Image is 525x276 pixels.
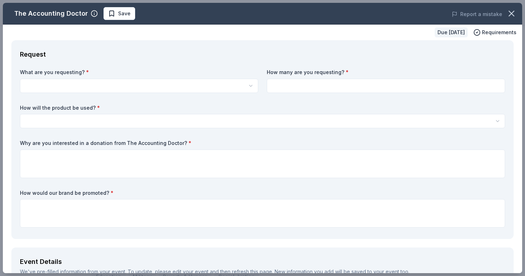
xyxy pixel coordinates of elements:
[473,28,516,37] button: Requirements
[20,49,505,60] div: Request
[482,28,516,37] span: Requirements
[20,69,258,76] label: What are you requesting?
[118,9,131,18] span: Save
[452,10,502,19] button: Report a mistake
[20,140,505,147] label: Why are you interested in a donation from The Accounting Doctor?
[20,104,505,111] label: How will the product be used?
[20,189,505,197] label: How would our brand be promoted?
[20,256,505,267] div: Event Details
[267,69,505,76] label: How many are you requesting?
[104,7,135,20] button: Save
[14,8,88,19] div: The Accounting Doctor
[435,27,468,37] div: Due [DATE]
[20,267,505,276] div: We've pre-filled information from your event. To update, please edit your event and then refresh ...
